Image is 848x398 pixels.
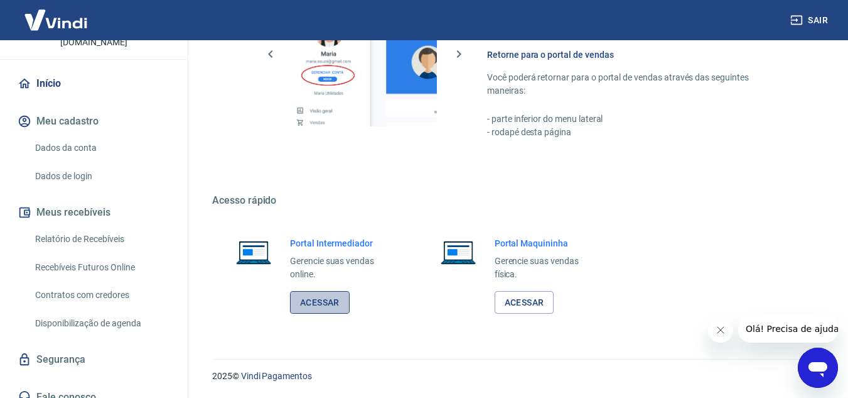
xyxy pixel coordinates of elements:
[15,199,173,226] button: Meus recebíveis
[30,226,173,252] a: Relatório de Recebíveis
[15,346,173,373] a: Segurança
[8,9,105,19] span: Olá! Precisa de ajuda?
[15,70,173,97] a: Início
[788,9,833,32] button: Sair
[15,1,97,39] img: Vindi
[30,255,173,280] a: Recebíveis Futuros Online
[290,237,394,250] h6: Portal Intermediador
[212,194,818,207] h5: Acesso rápido
[495,255,599,281] p: Gerencie suas vendas física.
[738,315,838,343] iframe: Message from company
[432,237,485,267] img: Imagem de um notebook aberto
[798,348,838,388] iframe: Button to launch messaging window
[30,135,173,161] a: Dados da conta
[487,48,788,61] h6: Retorne para o portal de vendas
[30,163,173,189] a: Dados de login
[15,108,173,135] button: Meu cadastro
[487,71,788,97] p: Você poderá retornar para o portal de vendas através das seguintes maneiras:
[290,255,394,281] p: Gerencie suas vendas online.
[241,371,312,381] a: Vindi Pagamentos
[708,318,733,343] iframe: Close message
[30,311,173,336] a: Disponibilização de agenda
[487,126,788,139] p: - rodapé desta página
[487,113,788,126] p: - parte inferior do menu lateral
[212,370,818,383] p: 2025 ©
[495,237,599,250] h6: Portal Maquininha
[30,282,173,308] a: Contratos com credores
[227,237,280,267] img: Imagem de um notebook aberto
[290,291,350,314] a: Acessar
[495,291,554,314] a: Acessar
